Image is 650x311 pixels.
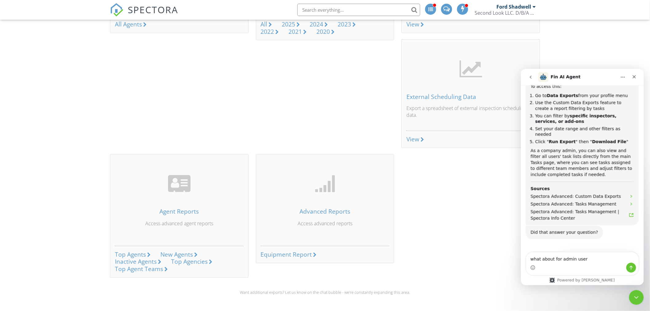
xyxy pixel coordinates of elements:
div: To access this: [10,15,113,21]
div: Spectora Advanced: Custom Data Exports [10,124,113,131]
div: Want additional exports? Let us know on the chat bubble - we're constantly expanding this area. [110,290,540,295]
textarea: Message… [5,183,118,194]
div: External Scheduling Data [406,93,535,100]
div: Inactive Agents [115,258,157,266]
div: 2021 [289,27,302,36]
div: Advanced Reports [261,208,390,215]
a: All Agents [115,21,147,28]
a: 2021 [289,28,307,35]
a: 2025 [282,21,300,28]
button: Send a message… [105,194,115,204]
b: Data Exports [26,24,57,29]
a: Top Agencies [171,258,212,266]
iframe: Intercom live chat [629,290,644,305]
b: Download File [71,70,106,75]
a: All [261,21,272,28]
div: As a company admin, you can also view and filter all users' task lists directly from the main Tas... [10,79,113,109]
b: specific inspectors, services, or add-ons [14,45,96,55]
div: All Agents [115,20,142,28]
div: Did that answer your question? [5,157,82,171]
a: Equipment Report [261,251,317,258]
div: 2024 [310,20,323,28]
span: Spectora Advanced: Tasks Management [10,132,96,139]
div: Top Agencies [171,258,208,266]
span: SPECTORA [128,3,178,16]
div: Top Agent Teams [115,265,163,273]
a: SPECTORA [110,8,178,21]
div: Agent Reports [115,208,244,215]
li: Use the Custom Data Exports feature to create a report filtering by tasks [14,31,113,42]
li: Go to from your profile menu [14,24,113,30]
div: Spectora Advanced: Tasks Management [10,132,113,139]
div: Did that answer your question? [10,161,77,167]
div: Equipment Report [261,250,312,259]
div: All [261,20,268,28]
span: Spectora Advanced: Tasks Management | Spectora Info Center [10,140,108,153]
a: Inactive Agents [115,258,161,266]
a: View [406,136,424,143]
div: Second Look LLC. D/B/A National Property Inspections [475,10,536,16]
a: Top Agent Teams [115,266,168,273]
div: 2022 [261,27,274,36]
input: Search everything... [297,4,420,16]
a: Top Agents [115,251,151,258]
span: Spectora Advanced: Custom Data Exports [10,124,100,131]
div: View [406,21,419,28]
div: Spectora Advanced: Tasks Management | Spectora Info Center [10,140,113,153]
div: New Agents [160,250,193,259]
div: View [406,135,419,144]
li: Set your date range and other filters as needed [14,57,113,69]
img: The Best Home Inspection Software - Spectora [110,3,123,17]
button: That answered my question 👍 [39,182,115,194]
p: Access advanced agent reports [115,220,244,241]
a: 2023 [338,21,356,28]
p: Export a spreadsheet of external inspection scheduling data. [406,105,535,126]
iframe: Intercom live chat [521,69,644,285]
a: 2024 [310,21,328,28]
a: 2022 [261,28,279,35]
li: You can filter by [14,44,113,56]
div: Top Agents [115,250,146,259]
button: Emoji picker [10,196,14,201]
div: 2025 [282,20,296,28]
div: 2020 [317,27,330,36]
div: Fin AI Agent says… [5,157,118,178]
h3: Sources [10,117,113,123]
p: Access advanced reports [261,220,390,241]
b: Run Export [28,70,55,75]
li: Click " " then " " [14,70,113,76]
div: Ford Shadwell [497,4,531,10]
a: New Agents [160,251,198,258]
a: 2020 [317,28,335,35]
div: 2023 [338,20,351,28]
